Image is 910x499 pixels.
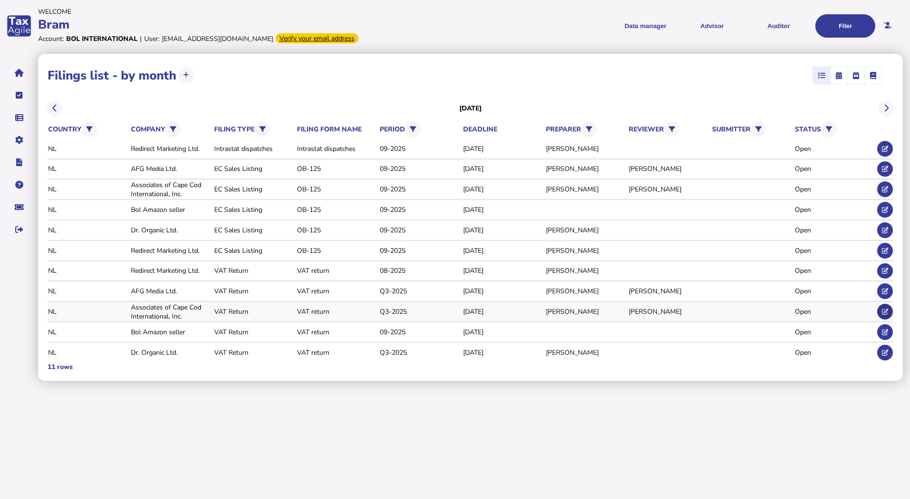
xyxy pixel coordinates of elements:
[795,205,874,214] div: Open
[9,197,29,217] button: Raise a support ticket
[297,287,376,296] div: VAT return
[131,328,210,337] div: Bol Amazon seller
[81,121,97,137] button: Filter
[380,164,459,173] div: 09-2025
[38,34,64,43] div: Account:
[214,266,294,275] div: VAT Return
[48,67,176,84] h1: Filings list - by month
[463,287,543,296] div: [DATE]
[297,185,376,194] div: OB-125
[48,144,128,153] div: NL
[615,14,675,38] button: Shows a dropdown of Data manager options
[712,120,792,139] th: submitter
[877,304,893,319] button: Edit
[795,246,874,255] div: Open
[48,362,73,371] div: 11 rows
[214,120,294,139] th: filing type
[463,124,543,134] th: deadline
[463,164,543,173] div: [DATE]
[463,246,543,255] div: [DATE]
[9,108,29,128] button: Data manager
[877,263,893,279] button: Edit
[48,246,128,255] div: NL
[131,303,210,321] div: Associates of Cape Cod International, Inc.
[546,144,625,153] div: [PERSON_NAME]
[546,307,625,316] div: [PERSON_NAME]
[380,348,459,357] div: Q3-2025
[463,307,543,316] div: [DATE]
[48,185,128,194] div: NL
[131,164,210,173] div: AFG Media Ltd.
[795,266,874,275] div: Open
[877,141,893,157] button: Edit
[749,14,809,38] button: Auditor
[379,120,460,139] th: period
[131,348,210,357] div: Dr. Organic Ltd.
[629,164,708,173] div: [PERSON_NAME]
[38,7,455,16] div: Welcome
[463,266,543,275] div: [DATE]
[140,34,142,43] div: |
[131,205,210,214] div: Bol Amazon seller
[877,161,893,177] button: Edit
[877,345,893,360] button: Edit
[178,68,194,83] button: Upload transactions
[48,266,128,275] div: NL
[214,328,294,337] div: VAT Return
[214,348,294,357] div: VAT Return
[847,67,864,84] mat-button-toggle: Calendar week view
[795,287,874,296] div: Open
[682,14,742,38] button: Shows a dropdown of VAT Advisor options
[459,14,876,38] menu: navigate products
[165,121,181,137] button: Filter
[9,152,29,172] button: Developer hub links
[664,121,680,137] button: Filter
[47,100,63,116] button: Previous
[297,348,376,357] div: VAT return
[214,226,294,235] div: EC Sales Listing
[546,348,625,357] div: [PERSON_NAME]
[380,185,459,194] div: 09-2025
[795,226,874,235] div: Open
[131,266,210,275] div: Redirect Marketing Ltd.
[297,246,376,255] div: OB-125
[297,144,376,153] div: Intrastat dispatches
[48,226,128,235] div: NL
[214,205,294,214] div: EC Sales Listing
[9,85,29,105] button: Tasks
[214,164,294,173] div: EC Sales Listing
[66,34,138,43] div: Bol International
[463,185,543,194] div: [DATE]
[879,100,894,116] button: Next
[463,144,543,153] div: [DATE]
[830,67,847,84] mat-button-toggle: Calendar month view
[214,287,294,296] div: VAT Return
[795,307,874,316] div: Open
[546,226,625,235] div: [PERSON_NAME]
[131,287,210,296] div: AFG Media Ltd.
[380,144,459,153] div: 09-2025
[380,266,459,275] div: 08-2025
[877,181,893,197] button: Edit
[297,205,376,214] div: OB-125
[581,121,597,137] button: Filter
[795,164,874,173] div: Open
[463,328,543,337] div: [DATE]
[214,144,294,153] div: Intrastat dispatches
[629,185,708,194] div: [PERSON_NAME]
[877,222,893,238] button: Edit
[297,164,376,173] div: OB-125
[546,185,625,194] div: [PERSON_NAME]
[48,120,128,139] th: country
[130,120,211,139] th: company
[276,33,358,43] div: Verify your email address
[9,175,29,195] button: Help pages
[144,34,159,43] div: User:
[48,328,128,337] div: NL
[255,121,270,137] button: Filter
[297,124,377,134] th: filing form name
[9,130,29,150] button: Manage settings
[884,22,892,29] i: Email needs to be verified
[463,226,543,235] div: [DATE]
